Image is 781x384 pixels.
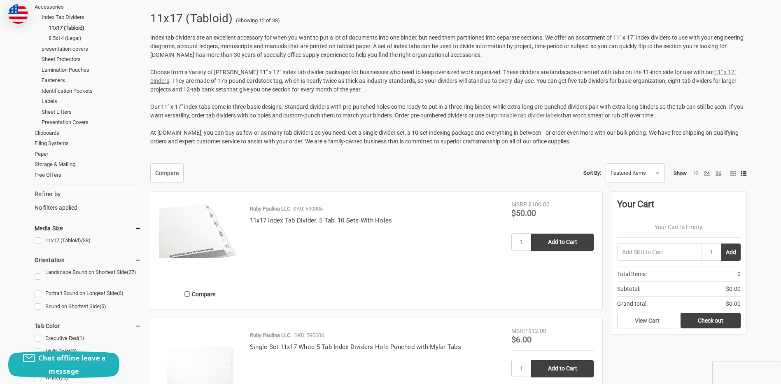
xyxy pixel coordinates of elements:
[250,205,290,213] p: Ruby Paulina LLC
[294,331,324,340] p: SKU: 590006
[617,285,640,293] span: Subtotal:
[42,65,141,75] a: Lamination Pouches
[150,129,746,146] p: At [DOMAIN_NAME], you can buy as few or as many tab dividers as you need. Get a single divider se...
[704,170,710,176] a: 24
[737,270,741,279] span: 0
[716,170,721,176] a: 36
[713,362,781,384] iframe: Google Customer Reviews
[726,300,741,308] span: $0.00
[150,33,746,59] p: Index tab dividers are an excellent accessory for when you want to put a lot of documents into on...
[38,354,106,376] span: Chat offline leave a message
[42,44,141,54] a: presentation-covers
[721,244,741,261] button: Add
[127,269,136,275] span: (27)
[159,287,241,301] label: Compare
[100,303,106,309] span: (5)
[150,163,184,183] a: Compare
[117,290,124,296] span: (6)
[528,328,546,334] span: $12.00
[35,190,141,199] h5: Refine by
[617,223,741,232] p: Your Cart Is Empty.
[531,360,594,377] input: Add to Cart
[42,12,141,23] a: Index Tab Dividers
[78,335,84,341] span: (1)
[42,117,141,128] a: Presentation Covers
[35,190,141,212] div: No filters applied
[42,54,141,65] a: Sheet Protectors
[35,255,141,265] h5: Orientation
[674,170,687,176] span: Show
[150,103,746,120] p: Our 11" x 17" index tabs come in three basic designs. Standard dividers with pre-punched holes co...
[511,335,532,344] span: $6.00
[293,205,323,213] p: SKU: 590805
[70,348,77,354] span: (2)
[617,197,741,217] div: Your Cart
[617,313,677,328] a: View Cart
[150,68,746,94] p: Choose from a variety of [PERSON_NAME] 11" x 17" index tab divider packages for businesses who ne...
[236,16,280,25] span: (Showing 12 of 38)
[511,208,536,218] span: $50.00
[35,346,141,357] a: Multi-Color
[59,375,68,381] span: (26)
[250,331,291,340] p: Ruby Paulina LLC.
[250,343,461,351] a: Single Set 11x17 White 5 Tab Index Dividers Hole Punched with Mylar Tabs
[159,200,241,258] img: 11x17 Index Tab Divider, 5 Tab, 10 Sets With Holes
[531,234,594,251] input: Add to Cart
[150,8,233,29] h1: 11x17 (Tabloid)
[35,372,141,384] a: White
[511,327,527,335] div: MSRP
[49,33,141,44] a: 8.5x14 (Legal)
[511,200,527,209] div: MSRP
[692,170,698,176] a: 12
[35,128,141,138] a: Clipboards
[35,288,141,299] a: Portrait Bound on Longest Side
[42,96,141,107] a: Labels
[35,223,141,233] h5: Media Size
[35,170,141,180] a: Free Offers
[8,4,28,24] img: duty and tax information for United States
[35,235,141,246] a: 11x17 (Tabloid)
[35,321,141,331] h5: Tab Color
[42,75,141,86] a: Fasteners
[81,237,91,244] span: (38)
[42,107,141,117] a: Sheet Lifters
[617,244,702,261] input: Add SKU to Cart
[8,351,119,378] button: Chat offline leave a message
[184,291,190,297] input: Compare
[35,333,141,344] a: Executive Red
[35,267,141,286] a: Landscape Bound on Shortest Side
[494,112,561,119] a: printable tab divider labels
[159,200,241,283] a: 11x17 Index Tab Divider, 5 Tab, 10 Sets With Holes
[528,201,550,208] span: $100.00
[49,23,141,33] a: 11x17 (Tabloid)
[35,138,141,149] a: Filing Systems
[35,159,141,170] a: Storage & Mailing
[681,313,741,328] a: Check out
[617,300,648,308] span: Grand total:
[35,301,141,312] a: Bound on Shortest Side
[250,217,392,224] a: 11x17 Index Tab Divider, 5 Tab, 10 Sets With Holes
[42,86,141,96] a: Identification Pockets
[35,2,141,12] a: Accessories
[617,270,647,279] span: Total Items:
[35,149,141,159] a: Paper
[726,285,741,293] span: $0.00
[583,167,601,179] label: Sort By:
